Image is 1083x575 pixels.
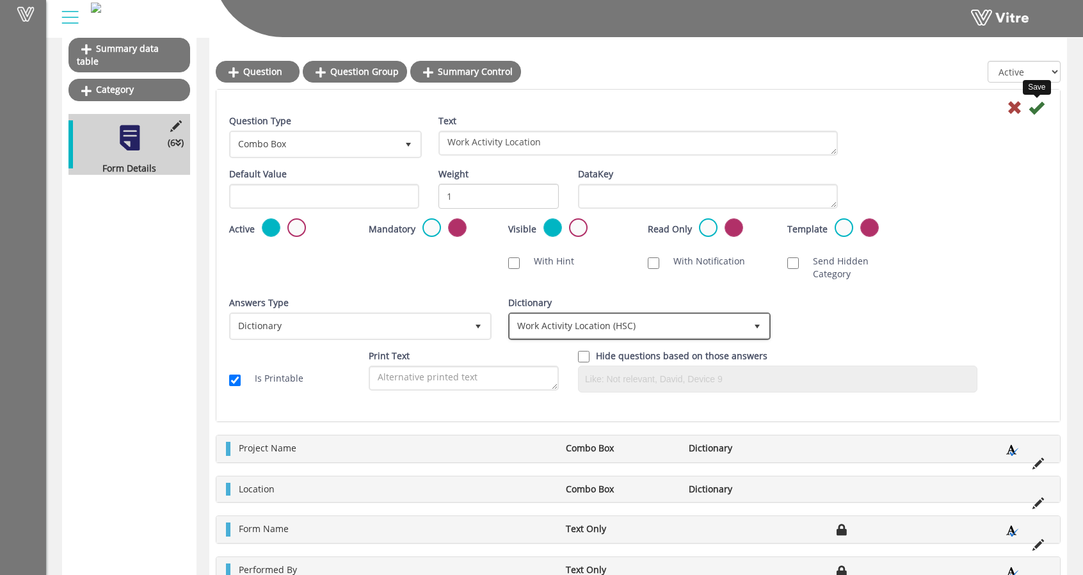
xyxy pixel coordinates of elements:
input: Send Hidden Category [787,257,799,269]
li: Dictionary [682,442,805,455]
label: With Hint [521,255,574,268]
label: Weight [438,168,469,181]
label: Template [787,223,828,236]
span: select [746,314,769,337]
span: Work Activity Location (HSC) [510,314,746,337]
a: Question Group [303,61,407,83]
li: Text Only [559,522,682,535]
input: With Notification [648,257,659,269]
label: Is Printable [242,372,303,385]
label: With Notification [661,255,745,268]
input: Is Printable [229,375,241,386]
span: select [397,133,420,156]
label: DataKey [578,168,613,181]
label: Print Text [369,350,410,362]
span: Location [239,483,275,495]
label: Visible [508,223,536,236]
label: Read Only [648,223,692,236]
a: Question [216,61,300,83]
label: Answers Type [229,296,289,309]
label: Dictionary [508,296,552,309]
li: Combo Box [559,442,682,455]
input: Like: Not relevant, David, Device 9 [582,369,974,389]
span: select [467,314,490,337]
a: Category [68,79,190,101]
label: Send Hidden Category [800,255,908,280]
label: Text [438,115,456,127]
div: Save [1023,80,1050,95]
label: Hide questions based on those answers [596,350,767,362]
span: (6 ) [168,136,184,149]
label: Mandatory [369,223,415,236]
li: Dictionary [682,483,805,496]
input: With Hint [508,257,520,269]
input: Hide question based on answer [578,351,590,362]
a: Summary data table [68,38,190,72]
li: Combo Box [559,483,682,496]
span: Combo Box [231,133,397,156]
a: Summary Control [410,61,521,83]
label: Default Value [229,168,287,181]
img: f539262f-1bf9-445e-a777-c854dd3d1cc6.png [91,3,101,13]
label: Active [229,223,255,236]
div: Form Details [68,162,180,175]
span: Project Name [239,442,296,454]
span: Form Name [239,522,289,535]
span: Dictionary [231,314,467,337]
label: Question Type [229,115,291,127]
